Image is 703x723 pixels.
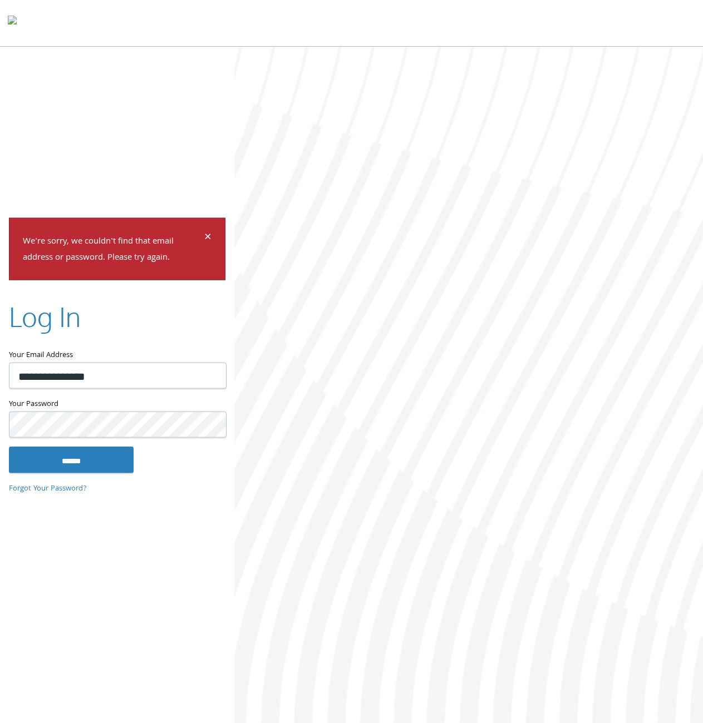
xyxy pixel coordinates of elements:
[9,397,225,411] label: Your Password
[204,232,212,245] button: Dismiss alert
[23,234,203,266] p: We're sorry, we couldn't find that email address or password. Please try again.
[204,227,212,249] span: ×
[8,12,17,34] img: todyl-logo-dark.svg
[9,483,87,495] a: Forgot Your Password?
[9,298,81,335] h2: Log In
